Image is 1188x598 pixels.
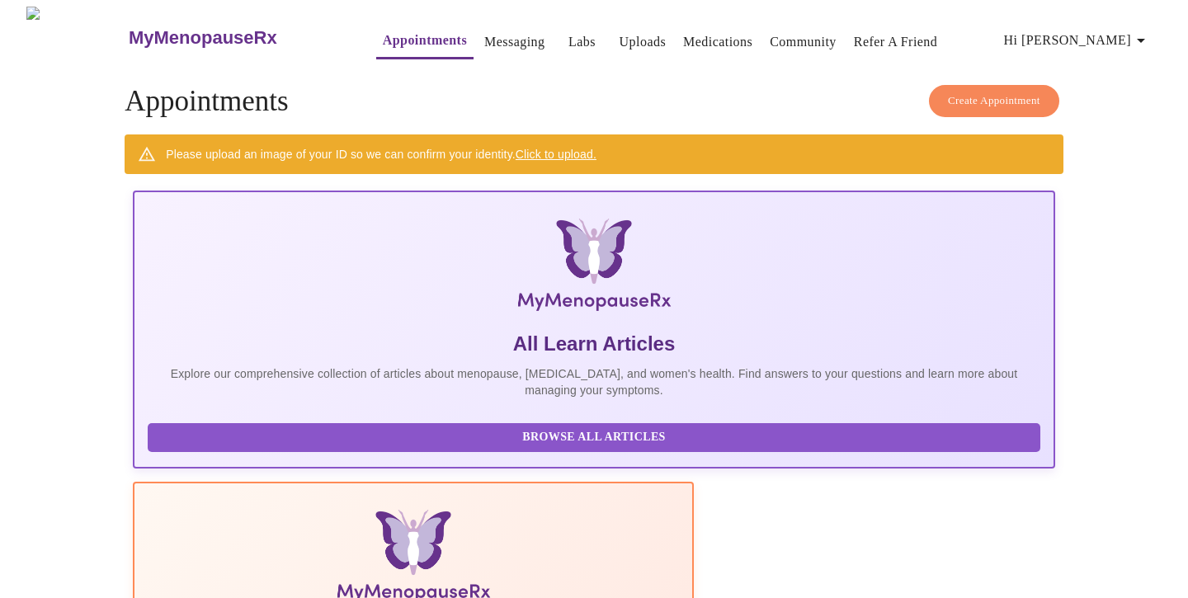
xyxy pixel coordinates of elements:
a: MyMenopauseRx [126,9,342,67]
button: Community [763,26,843,59]
h3: MyMenopauseRx [129,27,277,49]
img: MyMenopauseRx Logo [26,7,126,68]
a: Refer a Friend [854,31,938,54]
span: Browse All Articles [164,427,1024,448]
a: Uploads [620,31,667,54]
p: Explore our comprehensive collection of articles about menopause, [MEDICAL_DATA], and women's hea... [148,365,1040,398]
a: Appointments [383,29,467,52]
button: Hi [PERSON_NAME] [997,24,1157,57]
a: Medications [683,31,752,54]
a: Community [770,31,837,54]
div: Please upload an image of your ID so we can confirm your identity. [166,139,596,169]
a: Labs [568,31,596,54]
a: Browse All Articles [148,429,1044,443]
h5: All Learn Articles [148,331,1040,357]
span: Create Appointment [948,92,1040,111]
img: MyMenopauseRx Logo [286,219,902,318]
button: Create Appointment [929,85,1059,117]
h4: Appointments [125,85,1063,118]
button: Uploads [613,26,673,59]
span: Hi [PERSON_NAME] [1004,29,1151,52]
button: Browse All Articles [148,423,1040,452]
a: Click to upload. [516,148,596,161]
button: Labs [556,26,609,59]
button: Messaging [478,26,551,59]
button: Refer a Friend [847,26,945,59]
a: Messaging [484,31,544,54]
button: Appointments [376,24,474,59]
button: Medications [676,26,759,59]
